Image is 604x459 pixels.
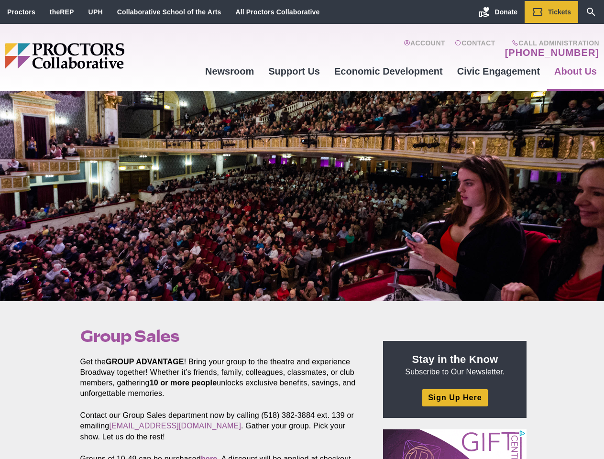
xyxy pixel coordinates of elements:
[495,8,517,16] span: Donate
[106,358,184,366] strong: GROUP ADVANTAGE
[422,389,487,406] a: Sign Up Here
[150,379,217,387] strong: 10 or more people
[50,8,74,16] a: theREP
[198,58,261,84] a: Newsroom
[261,58,327,84] a: Support Us
[505,47,599,58] a: [PHONE_NUMBER]
[525,1,578,23] a: Tickets
[548,8,571,16] span: Tickets
[327,58,450,84] a: Economic Development
[412,353,498,365] strong: Stay in the Know
[80,327,362,345] h1: Group Sales
[547,58,604,84] a: About Us
[80,410,362,442] p: Contact our Group Sales department now by calling (518) 382-3884 ext. 139 or emailing . Gather yo...
[395,352,515,377] p: Subscribe to Our Newsletter.
[502,39,599,47] span: Call Administration
[235,8,319,16] a: All Proctors Collaborative
[450,58,547,84] a: Civic Engagement
[404,39,445,58] a: Account
[5,43,198,69] img: Proctors logo
[7,8,35,16] a: Proctors
[117,8,221,16] a: Collaborative School of the Arts
[455,39,495,58] a: Contact
[578,1,604,23] a: Search
[109,422,241,430] a: [EMAIL_ADDRESS][DOMAIN_NAME]
[472,1,525,23] a: Donate
[88,8,103,16] a: UPH
[80,357,362,399] p: Get the ! Bring your group to the theatre and experience Broadway together! Whether it’s friends,...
